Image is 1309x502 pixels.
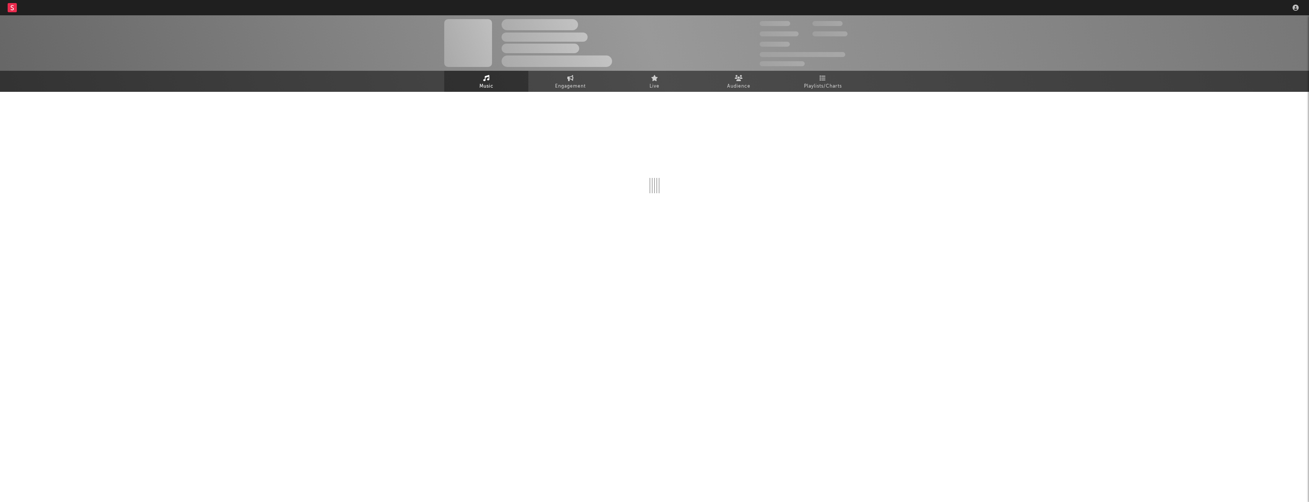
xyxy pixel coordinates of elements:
span: Live [650,82,659,91]
a: Engagement [528,71,612,92]
span: 1,000,000 [812,31,848,36]
span: 100,000 [760,42,790,47]
span: Audience [727,82,750,91]
span: 100,000 [812,21,843,26]
span: 50,000,000 Monthly Listeners [760,52,845,57]
span: Playlists/Charts [804,82,842,91]
a: Playlists/Charts [781,71,865,92]
a: Music [444,71,528,92]
span: Jump Score: 85.0 [760,61,805,66]
span: 50,000,000 [760,31,799,36]
a: Audience [697,71,781,92]
a: Live [612,71,697,92]
span: Music [479,82,494,91]
span: 300,000 [760,21,790,26]
span: Engagement [555,82,586,91]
